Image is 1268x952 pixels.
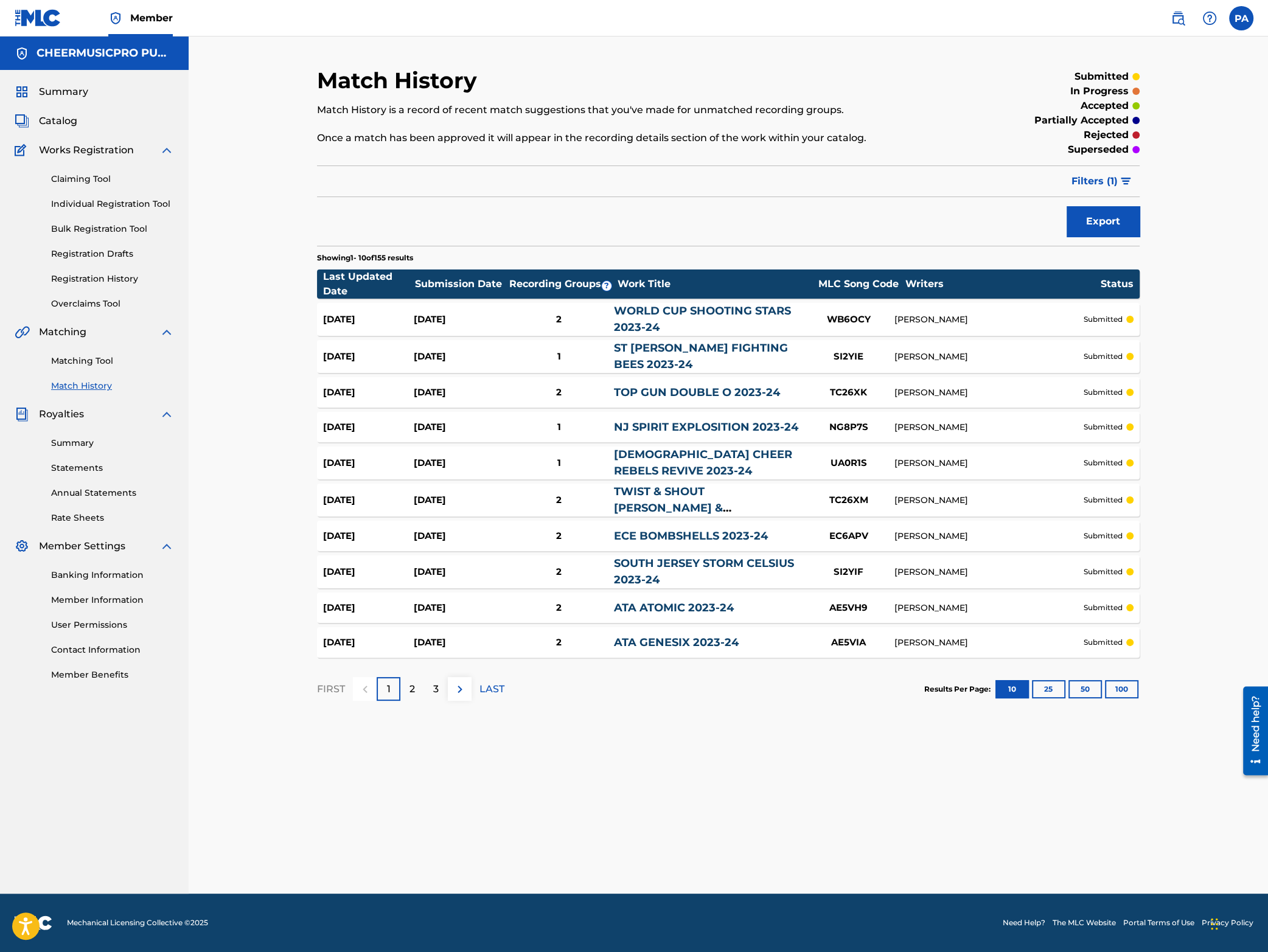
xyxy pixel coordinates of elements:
a: Public Search [1166,6,1190,30]
div: [DATE] [414,636,504,650]
div: [DATE] [414,420,504,434]
div: [DATE] [414,493,504,507]
img: expand [159,325,174,339]
div: 1 [504,420,613,434]
a: Match History [51,380,174,392]
p: submitted [1084,314,1123,325]
span: ? [602,281,611,291]
p: partially accepted [1034,113,1129,128]
div: Work Title [618,277,812,291]
p: accepted [1081,99,1129,113]
div: User Menu [1229,6,1253,30]
a: Portal Terms of Use [1123,917,1194,928]
div: WB6OCY [803,313,894,327]
div: 2 [504,313,613,327]
a: Overclaims Tool [51,297,174,310]
div: [DATE] [414,456,504,470]
a: Registration History [51,273,174,285]
div: Drag [1211,906,1218,942]
p: superseded [1068,142,1129,157]
div: [DATE] [323,493,414,507]
div: NG8P7S [803,420,894,434]
div: [DATE] [414,313,504,327]
div: 2 [504,493,613,507]
p: FIRST [317,682,345,697]
span: Member Settings [39,539,125,554]
div: Status [1101,277,1134,291]
a: Bulk Registration Tool [51,223,174,235]
p: submitted [1084,602,1123,613]
div: [PERSON_NAME] [894,350,1084,363]
div: [PERSON_NAME] [894,566,1084,578]
img: Catalog [15,114,29,128]
div: [DATE] [323,601,414,615]
div: 2 [504,529,613,543]
img: Matching [15,325,30,339]
span: Summary [39,85,88,99]
div: [DATE] [414,350,504,364]
p: Showing 1 - 10 of 155 results [317,252,413,263]
div: TC26XK [803,386,894,400]
img: help [1202,11,1217,26]
div: TC26XM [803,493,894,507]
p: submitted [1084,530,1123,541]
div: [PERSON_NAME] [894,313,1084,326]
p: 3 [433,682,439,697]
div: [PERSON_NAME] [894,386,1084,399]
p: submitted [1084,457,1123,468]
a: WORLD CUP SHOOTING STARS 2023-24 [613,304,790,334]
p: rejected [1084,128,1129,142]
div: 1 [504,350,613,364]
a: Summary [51,437,174,450]
div: [PERSON_NAME] [894,457,1084,470]
button: Filters (1) [1064,166,1140,196]
div: AE5VIA [803,636,894,650]
div: [PERSON_NAME] [894,494,1084,507]
span: Works Registration [39,143,134,158]
a: Member Benefits [51,669,174,681]
div: [DATE] [323,529,414,543]
a: Statements [51,462,174,474]
div: UA0R1S [803,456,894,470]
div: Chat Widget [1207,894,1268,952]
span: Royalties [39,407,84,422]
div: [DATE] [323,350,414,364]
div: [DATE] [414,529,504,543]
div: SI2YIF [803,565,894,579]
div: [DATE] [414,601,504,615]
p: submitted [1084,422,1123,433]
a: Contact Information [51,644,174,656]
img: Member Settings [15,539,29,554]
span: Catalog [39,114,77,128]
div: 1 [504,456,613,470]
a: ECE BOMBSHELLS 2023-24 [613,529,767,543]
p: in progress [1070,84,1129,99]
p: submitted [1075,69,1129,84]
div: Submission Date [415,277,506,291]
a: Annual Statements [51,487,174,499]
p: submitted [1084,351,1123,362]
p: Results Per Page: [924,684,994,695]
div: 2 [504,565,613,579]
span: Matching [39,325,86,339]
p: Match History is a record of recent match suggestions that you've made for unmatched recording gr... [317,103,950,117]
img: filter [1121,178,1131,185]
a: Individual Registration Tool [51,198,174,210]
div: [PERSON_NAME] [894,602,1084,614]
img: right [453,682,467,697]
img: search [1171,11,1185,26]
a: Registration Drafts [51,248,174,260]
span: Member [130,11,173,25]
iframe: Resource Center [1234,680,1268,782]
img: expand [159,539,174,554]
div: Help [1197,6,1222,30]
a: User Permissions [51,619,174,631]
div: Recording Groups [507,277,617,291]
p: submitted [1084,637,1123,648]
a: [DEMOGRAPHIC_DATA] CHEER REBELS REVIVE 2023-24 [613,448,792,478]
p: submitted [1084,387,1123,398]
div: [DATE] [414,565,504,579]
a: Privacy Policy [1202,917,1253,928]
a: CatalogCatalog [15,114,77,128]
